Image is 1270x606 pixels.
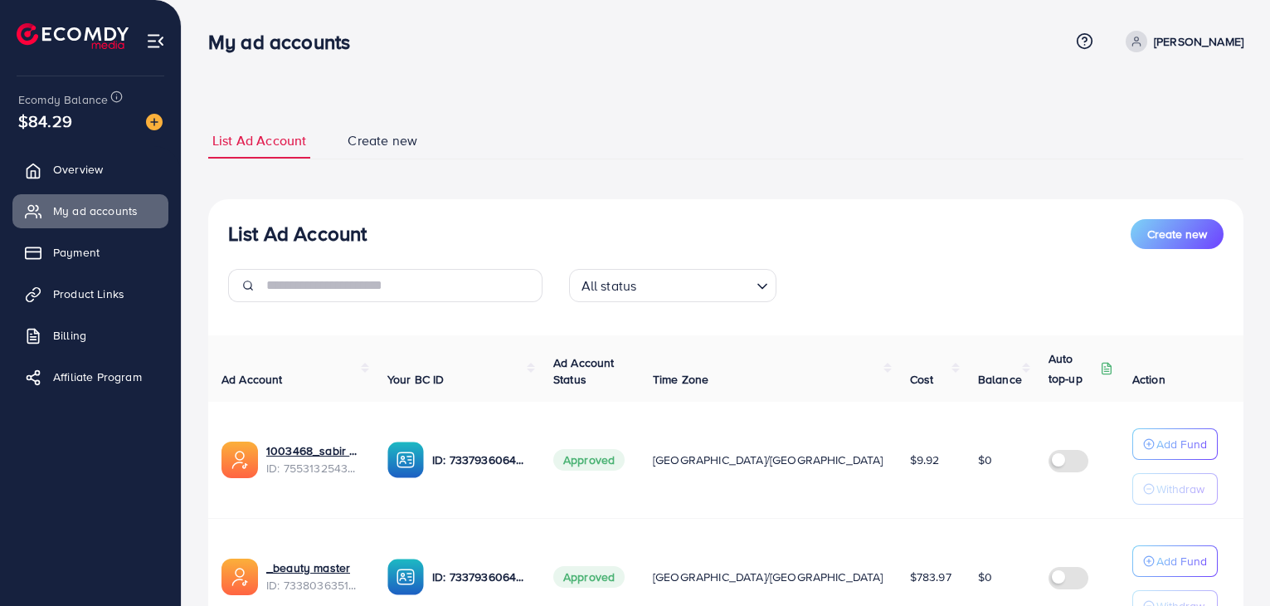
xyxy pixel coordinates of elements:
[18,109,72,133] span: $84.29
[12,360,168,393] a: Affiliate Program
[17,23,129,49] img: logo
[653,569,883,585] span: [GEOGRAPHIC_DATA]/[GEOGRAPHIC_DATA]
[221,371,283,388] span: Ad Account
[910,371,934,388] span: Cost
[146,114,163,130] img: image
[387,442,424,478] img: ic-ba-acc.ded83a64.svg
[266,442,361,459] a: 1003468_sabir bhai_1758600780219
[1131,219,1224,249] button: Create new
[432,450,527,470] p: ID: 7337936064855851010
[910,452,940,468] span: $9.92
[266,560,350,576] a: _beauty master
[432,567,527,587] p: ID: 7337936064855851010
[53,203,138,219] span: My ad accounts
[553,354,615,388] span: Ad Account Status
[53,244,100,261] span: Payment
[910,569,951,585] span: $783.97
[387,371,445,388] span: Your BC ID
[266,577,361,594] span: ID: 7338036351016648706
[12,194,168,227] a: My ad accounts
[387,559,424,595] img: ic-ba-acc.ded83a64.svg
[1156,479,1204,499] p: Withdraw
[212,131,306,150] span: List Ad Account
[266,560,361,594] div: <span class='underline'>_beauty master</span></br>7338036351016648706
[53,161,103,178] span: Overview
[53,369,142,385] span: Affiliate Program
[266,442,361,476] div: <span class='underline'>1003468_sabir bhai_1758600780219</span></br>7553132543537594376
[1132,371,1165,388] span: Action
[12,277,168,310] a: Product Links
[1156,434,1207,454] p: Add Fund
[228,222,367,246] h3: List Ad Account
[12,319,168,352] a: Billing
[348,131,417,150] span: Create new
[1119,31,1243,52] a: [PERSON_NAME]
[653,371,708,388] span: Time Zone
[653,452,883,468] span: [GEOGRAPHIC_DATA]/[GEOGRAPHIC_DATA]
[553,449,625,471] span: Approved
[53,327,86,344] span: Billing
[578,274,640,298] span: All status
[146,32,165,51] img: menu
[978,569,992,585] span: $0
[1156,551,1207,571] p: Add Fund
[53,286,124,302] span: Product Links
[553,566,625,588] span: Approved
[1132,545,1218,577] button: Add Fund
[1132,428,1218,460] button: Add Fund
[569,269,776,302] div: Search for option
[12,236,168,269] a: Payment
[1132,473,1218,505] button: Withdraw
[221,442,258,478] img: ic-ads-acc.e4c84228.svg
[1199,531,1258,594] iframe: Chat
[12,153,168,186] a: Overview
[221,559,258,595] img: ic-ads-acc.e4c84228.svg
[18,91,108,108] span: Ecomdy Balance
[1049,349,1097,389] p: Auto top-up
[266,460,361,476] span: ID: 7553132543537594376
[978,371,1022,388] span: Balance
[641,271,749,298] input: Search for option
[978,452,992,468] span: $0
[208,30,363,54] h3: My ad accounts
[1147,226,1207,242] span: Create new
[1154,32,1243,51] p: [PERSON_NAME]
